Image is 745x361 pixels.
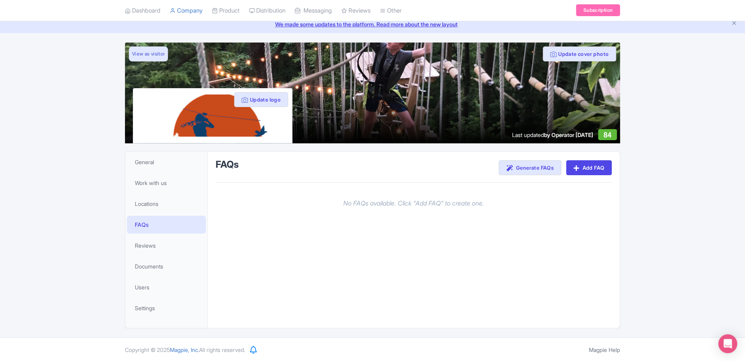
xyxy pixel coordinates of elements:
[127,153,206,171] a: General
[127,195,206,213] a: Locations
[135,200,158,208] span: Locations
[512,131,593,139] div: Last updated
[543,46,616,61] button: Update cover photo
[603,131,611,139] span: 84
[135,262,163,270] span: Documents
[170,346,199,353] span: Magpie, Inc.
[731,19,737,28] button: Close announcement
[5,20,740,28] a: We made some updates to the platform. Read more about the new layout
[718,334,737,353] div: Open Intercom Messenger
[216,159,239,170] h2: FAQs
[149,94,276,137] img: xnkaqo657ulc1xal4n48.png
[566,160,612,175] a: Add FAQ
[216,192,612,214] div: No FAQs available. Click "Add FAQ" to create one.
[135,241,156,250] span: Reviews
[576,5,620,17] a: Subscription
[127,237,206,254] a: Reviews
[127,216,206,233] a: FAQs
[127,174,206,192] a: Work with us
[544,131,593,138] span: by Operator [DATE]
[135,283,149,291] span: Users
[135,158,154,166] span: General
[234,92,288,107] button: Update logo
[135,179,167,187] span: Work with us
[120,346,250,354] div: Copyright © 2025 All rights reserved.
[127,257,206,275] a: Documents
[589,346,620,353] a: Magpie Help
[127,278,206,296] a: Users
[129,46,168,61] a: View as visitor
[499,160,561,175] a: Generate FAQs
[127,299,206,317] a: Settings
[135,220,149,229] span: FAQs
[135,304,155,312] span: Settings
